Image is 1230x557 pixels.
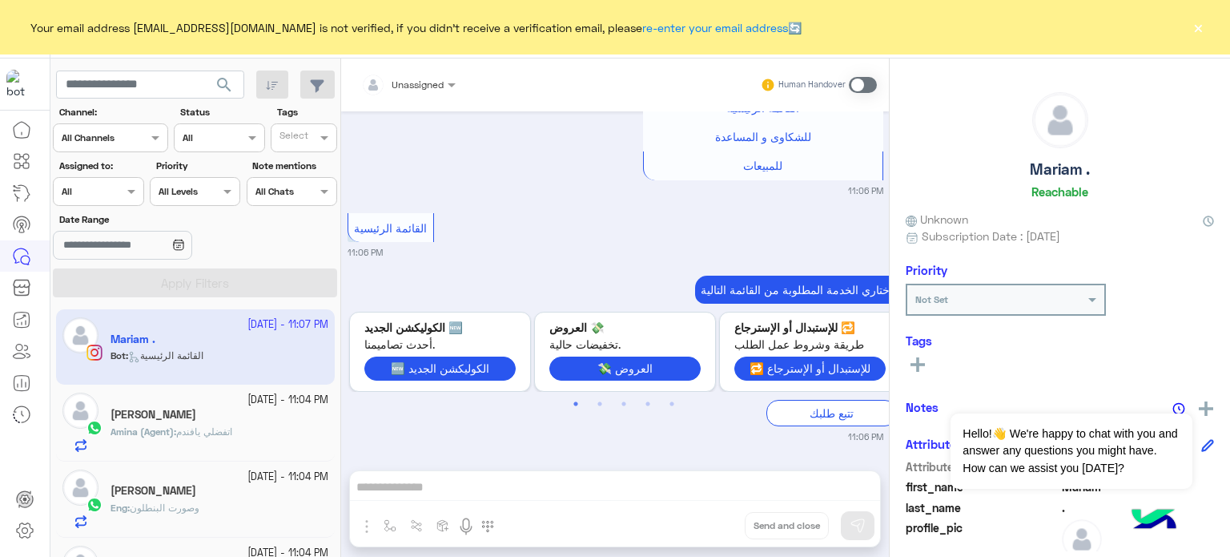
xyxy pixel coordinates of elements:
[549,357,701,380] button: 💸 العروض
[247,470,328,485] small: [DATE] - 11:04 PM
[62,393,98,429] img: defaultAdmin.png
[1062,499,1215,516] span: .
[734,357,886,380] button: 🔁 للإستبدال أو الإسترجاع
[906,458,1059,475] span: Attribute Name
[354,221,427,235] span: القائمة الرئيسية
[568,396,584,412] button: 1 of 3
[392,79,444,91] span: Unassigned
[906,478,1059,495] span: first_name
[1190,19,1206,35] button: ×
[277,105,336,119] label: Tags
[734,336,886,353] span: طريقة وشروط عمل الطلب
[549,336,701,353] span: تخفيضات حالية.
[364,357,516,380] button: 🆕 الكوليكشن الجديد
[642,21,788,34] a: re-enter your email address
[715,130,811,143] span: للشكاوى و المساعدة
[86,420,102,436] img: WhatsApp
[156,159,239,173] label: Priority
[592,396,608,412] button: 2 of 3
[130,502,199,514] span: وصورت البنطلون
[111,426,176,438] b: :
[778,79,846,91] small: Human Handover
[111,502,130,514] b: :
[734,319,886,336] p: 🔁 للإستبدال أو الإسترجاع
[59,105,167,119] label: Channel:
[848,184,883,197] small: 11:06 PM
[906,333,1214,348] h6: Tags
[906,519,1059,556] span: profile_pic
[111,408,196,422] h5: Mariam Essam
[664,396,680,412] button: 5 of 3
[1033,93,1087,147] img: defaultAdmin.png
[59,212,239,227] label: Date Range
[549,319,701,336] p: 💸 العروض
[111,426,174,438] span: Amina (Agent)
[906,400,939,414] h6: Notes
[1126,493,1182,549] img: hulul-logo.png
[111,502,127,514] span: Eng
[247,393,328,408] small: [DATE] - 11:04 PM
[86,497,102,513] img: WhatsApp
[176,426,232,438] span: اتفضلي يافندم
[364,336,516,353] span: أحدث تصاميمنا.
[906,499,1059,516] span: last_name
[1031,184,1088,199] h6: Reachable
[111,484,196,498] h5: Eng Asmaa
[205,71,244,105] button: search
[1199,402,1213,416] img: add
[743,159,782,172] span: للمبيعات
[922,228,1060,244] span: Subscription Date : [DATE]
[906,211,968,228] span: Unknown
[745,512,829,539] button: Send and close
[906,437,963,451] h6: Attributes
[695,276,901,304] p: 21/9/2025, 11:06 PM
[53,268,337,297] button: Apply Filters
[906,263,947,277] h6: Priority
[30,19,802,36] span: Your email address [EMAIL_ADDRESS][DOMAIN_NAME] is not verified, if you didn't receive a verifica...
[848,430,883,443] small: 11:06 PM
[348,246,383,259] small: 11:06 PM
[766,400,897,426] div: تتبع طلبك
[252,159,335,173] label: Note mentions
[640,396,656,412] button: 4 of 3
[616,396,632,412] button: 3 of 3
[59,159,142,173] label: Assigned to:
[1030,160,1090,179] h5: Mariam .
[364,319,516,336] p: 🆕 الكوليكشن الجديد
[6,70,35,99] img: 919860931428189
[277,128,308,147] div: Select
[215,75,234,95] span: search
[180,105,263,119] label: Status
[951,414,1192,489] span: Hello!👋 We're happy to chat with you and answer any questions you might have. How can we assist y...
[62,470,98,506] img: defaultAdmin.png
[915,293,948,305] b: Not Set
